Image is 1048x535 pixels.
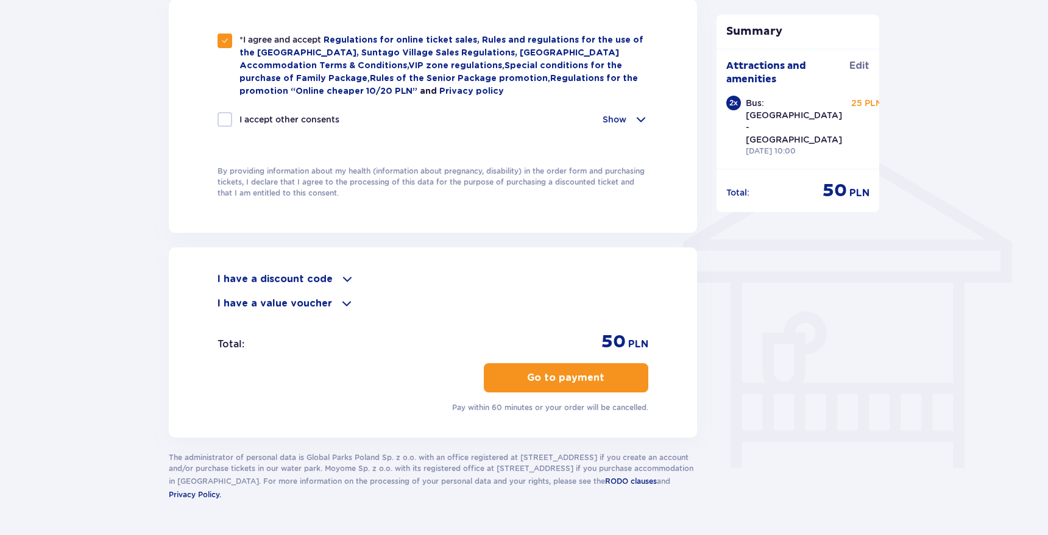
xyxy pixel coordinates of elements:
[851,97,882,109] p: 25 PLN
[746,146,796,157] p: [DATE] 10:00
[420,87,439,96] span: and
[239,35,324,44] span: *I agree and accept
[218,166,648,199] p: By providing information about my health (information about pregnancy, disability) in the order f...
[605,477,657,486] span: RODO clauses
[601,330,626,353] p: 50
[169,490,221,499] span: Privacy Policy.
[370,74,548,83] a: Rules of the Senior Package promotion
[484,363,648,392] button: Go to payment
[239,113,339,126] p: I accept other consents
[726,59,850,86] p: Attractions and amenities
[726,96,741,110] div: 2 x
[218,338,244,351] p: Total :
[603,113,626,126] p: Show
[439,87,504,96] a: Privacy policy
[452,402,648,413] p: Pay within 60 minutes or your order will be cancelled.
[324,36,482,44] a: Regulations for online ticket sales,
[726,186,749,199] p: Total :
[239,34,648,97] p: , , ,
[823,179,847,202] p: 50
[218,297,332,310] p: I have a value voucher
[218,272,333,286] p: I have a discount code
[408,62,502,70] a: VIP zone regulations
[849,59,869,73] a: Edit
[169,487,221,501] a: Privacy Policy.
[746,97,842,146] p: Bus: [GEOGRAPHIC_DATA] - [GEOGRAPHIC_DATA]
[628,338,648,351] p: PLN
[361,49,520,57] a: Suntago Village Sales Regulations,
[717,24,880,39] p: Summary
[527,371,604,384] p: Go to payment
[169,452,697,501] p: The administrator of personal data is Global Parks Poland Sp. z o.o. with an office registered at...
[849,186,869,200] p: PLN
[605,474,657,487] a: RODO clauses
